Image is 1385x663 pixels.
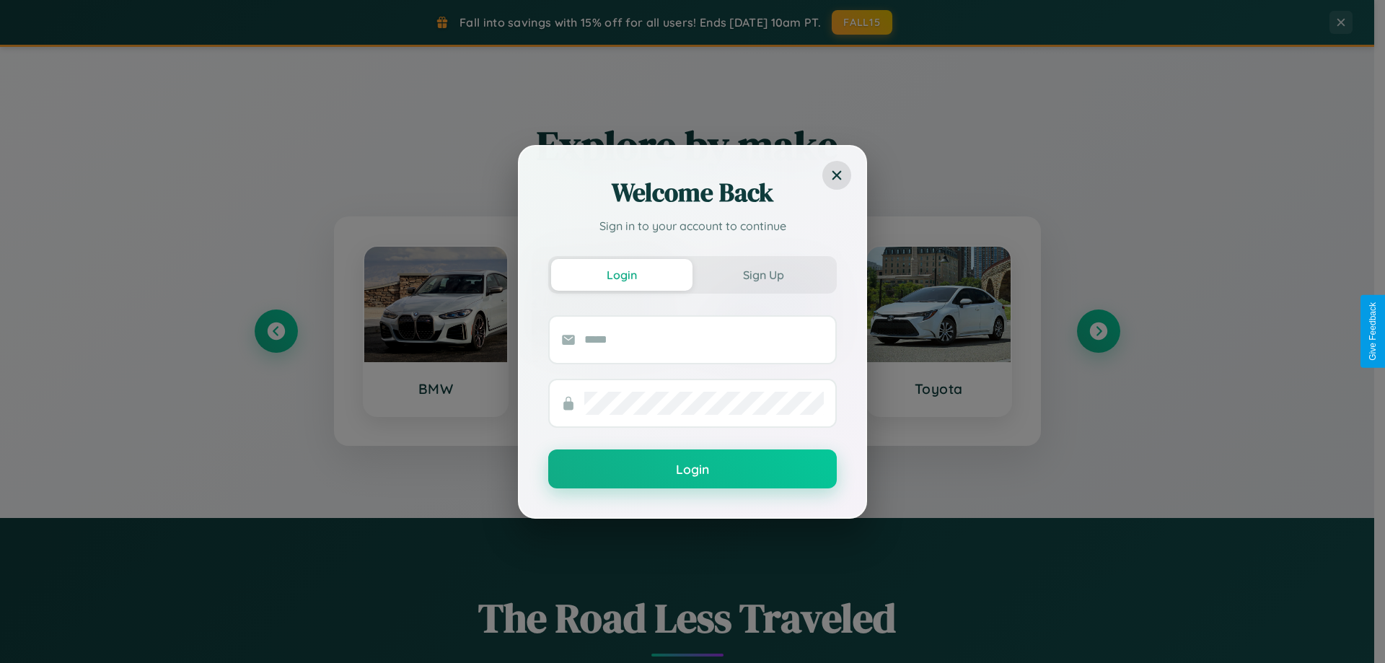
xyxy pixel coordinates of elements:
h2: Welcome Back [548,175,837,210]
button: Sign Up [692,259,834,291]
button: Login [548,449,837,488]
p: Sign in to your account to continue [548,217,837,234]
button: Login [551,259,692,291]
div: Give Feedback [1368,302,1378,361]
